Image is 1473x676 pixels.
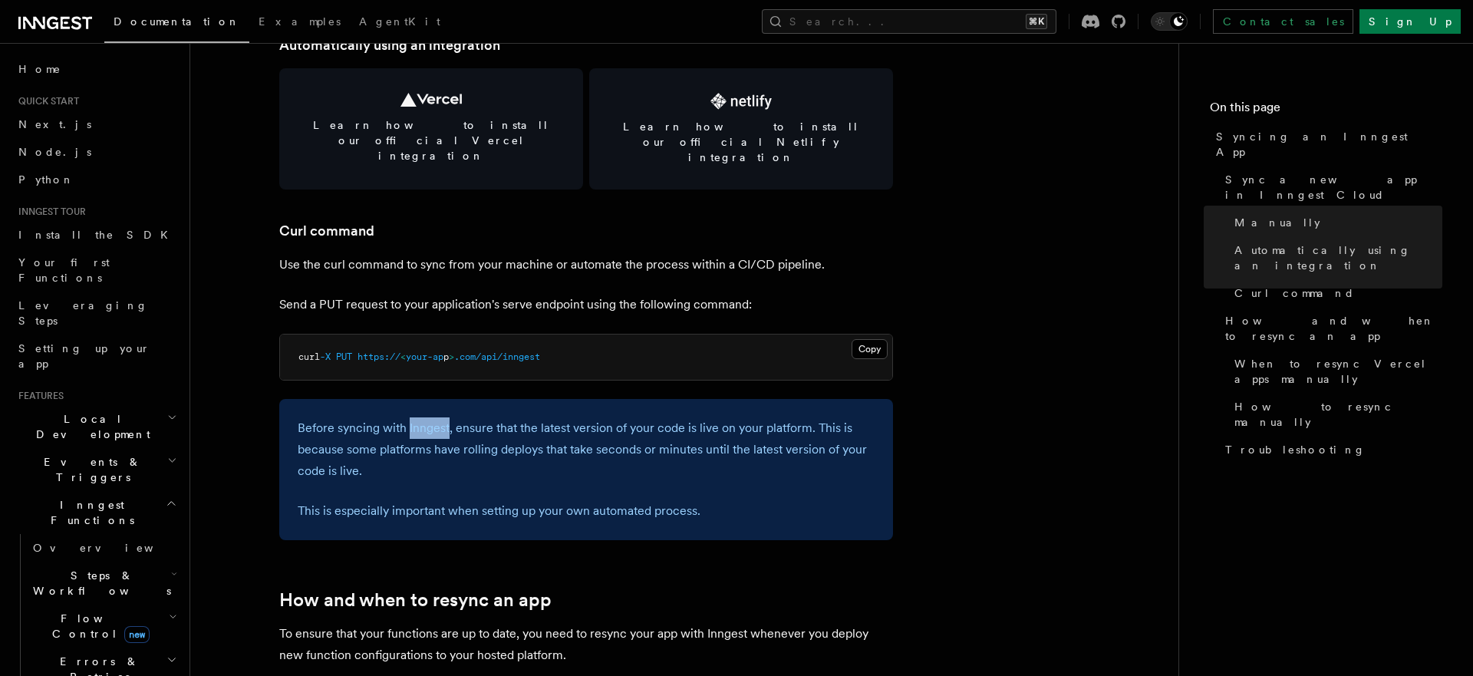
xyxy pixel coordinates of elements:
span: How and when to resync an app [1225,313,1442,344]
a: Documentation [104,5,249,43]
a: How and when to resync an app [1219,307,1442,350]
span: Install the SDK [18,229,177,241]
a: Home [12,55,180,83]
a: Setting up your app [12,335,180,378]
span: Learn how to install our official Netlify integration [608,119,875,165]
a: Python [12,166,180,193]
button: Flow Controlnew [27,605,180,648]
span: -X [320,351,331,362]
span: Node.js [18,146,91,158]
span: new [124,626,150,643]
a: Automatically using an integration [279,35,500,56]
span: Inngest Functions [12,497,166,528]
span: Sync a new app in Inngest Cloud [1225,172,1442,203]
span: Syncing an Inngest App [1216,129,1442,160]
p: Send a PUT request to your application's serve endpoint using the following command: [279,294,893,315]
span: Examples [259,15,341,28]
span: How to resync manually [1234,399,1442,430]
span: Documentation [114,15,240,28]
a: Learn how to install our official Vercel integration [279,68,583,190]
span: Curl command [1234,285,1355,301]
a: Overview [27,534,180,562]
button: Steps & Workflows [27,562,180,605]
span: Troubleshooting [1225,442,1366,457]
span: Automatically using an integration [1234,242,1442,273]
p: Use the curl command to sync from your machine or automate the process within a CI/CD pipeline. [279,254,893,275]
span: Manually [1234,215,1320,230]
a: How and when to resync an app [279,589,552,611]
span: p [443,351,449,362]
span: Events & Triggers [12,454,167,485]
p: This is especially important when setting up your own automated process. [298,500,875,522]
a: How to resync manually [1228,393,1442,436]
a: Curl command [279,220,374,242]
p: To ensure that your functions are up to date, you need to resync your app with Inngest whenever y... [279,623,893,666]
button: Events & Triggers [12,448,180,491]
a: Curl command [1228,279,1442,307]
span: Inngest tour [12,206,86,218]
span: your-ap [406,351,443,362]
a: Contact sales [1213,9,1353,34]
span: curl [298,351,320,362]
button: Local Development [12,405,180,448]
a: When to resync Vercel apps manually [1228,350,1442,393]
span: Features [12,390,64,402]
button: Inngest Functions [12,491,180,534]
kbd: ⌘K [1026,14,1047,29]
span: Next.js [18,118,91,130]
span: Overview [33,542,191,554]
a: Sign Up [1359,9,1461,34]
span: When to resync Vercel apps manually [1234,356,1442,387]
span: Steps & Workflows [27,568,171,599]
span: PUT [336,351,352,362]
span: https:// [358,351,400,362]
span: > [449,351,454,362]
a: Troubleshooting [1219,436,1442,463]
a: Learn how to install our official Netlify integration [589,68,893,190]
span: .com/api/inngest [454,351,540,362]
span: Your first Functions [18,256,110,284]
h4: On this page [1210,98,1442,123]
a: Syncing an Inngest App [1210,123,1442,166]
p: Before syncing with Inngest, ensure that the latest version of your code is live on your platform... [298,417,875,482]
a: Install the SDK [12,221,180,249]
span: Quick start [12,95,79,107]
button: Search...⌘K [762,9,1056,34]
span: Setting up your app [18,342,150,370]
span: < [400,351,406,362]
button: Copy [852,339,888,359]
a: Manually [1228,209,1442,236]
span: AgentKit [359,15,440,28]
span: Leveraging Steps [18,299,148,327]
a: AgentKit [350,5,450,41]
a: Your first Functions [12,249,180,292]
a: Next.js [12,110,180,138]
span: Flow Control [27,611,169,641]
a: Automatically using an integration [1228,236,1442,279]
span: Local Development [12,411,167,442]
a: Sync a new app in Inngest Cloud [1219,166,1442,209]
a: Examples [249,5,350,41]
span: Learn how to install our official Vercel integration [298,117,565,163]
button: Toggle dark mode [1151,12,1188,31]
span: Home [18,61,61,77]
a: Node.js [12,138,180,166]
a: Leveraging Steps [12,292,180,335]
span: Python [18,173,74,186]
